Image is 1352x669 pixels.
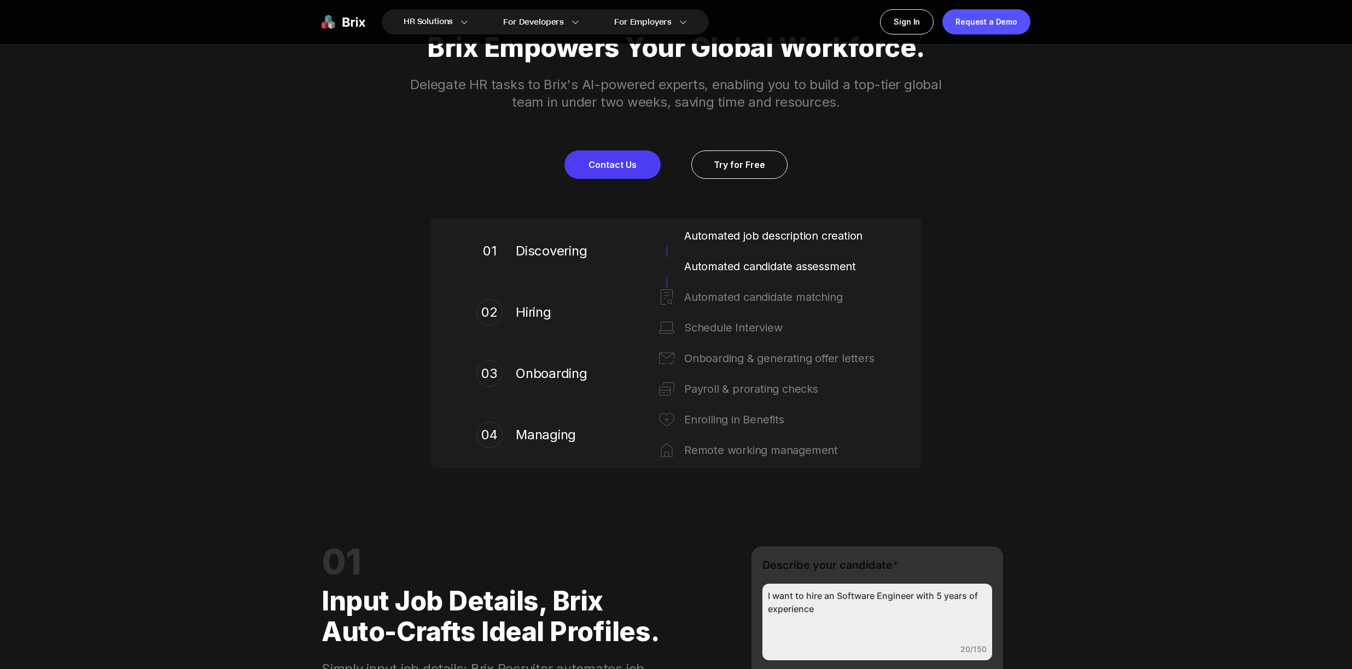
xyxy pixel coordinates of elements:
span: For Employers [614,16,672,28]
div: Schedule Interview [684,319,876,336]
span: Hiring [516,304,592,321]
div: 03 [476,360,503,387]
a: Contact Us [564,150,661,179]
a: Try for Free [691,150,788,179]
a: Request a Demo [942,9,1030,34]
div: Onboarding & generating offer letters [684,350,876,367]
p: Brix Empowers Your Global Workforce. [282,32,1070,63]
span: For Developers [503,16,564,28]
span: Discovering [516,242,592,260]
div: 20/150 [960,644,987,655]
a: Sign In [880,9,934,34]
div: Automated candidate matching [684,288,876,306]
div: Input job details, Brix auto-crafts ideal profiles. [322,577,669,647]
div: 02 [476,299,503,325]
div: Payroll & prorating checks [684,380,876,398]
p: Delegate HR tasks to Brix's AI-powered experts, enabling you to build a top-tier global team in u... [396,76,956,111]
div: Automated job description creation [684,227,876,245]
div: 01 [483,241,497,261]
span: Managing [516,426,592,444]
div: 01 [322,546,669,577]
span: HR Solutions [404,13,453,31]
div: Enrolling in Benefits [684,411,876,428]
span: Onboarding [516,365,592,382]
div: Remote working management [684,441,876,459]
div: Automated candidate assessment [684,258,876,275]
div: 04 [476,422,503,448]
div: I want to hire an Software Engineer with 5 years of experience [762,584,992,660]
